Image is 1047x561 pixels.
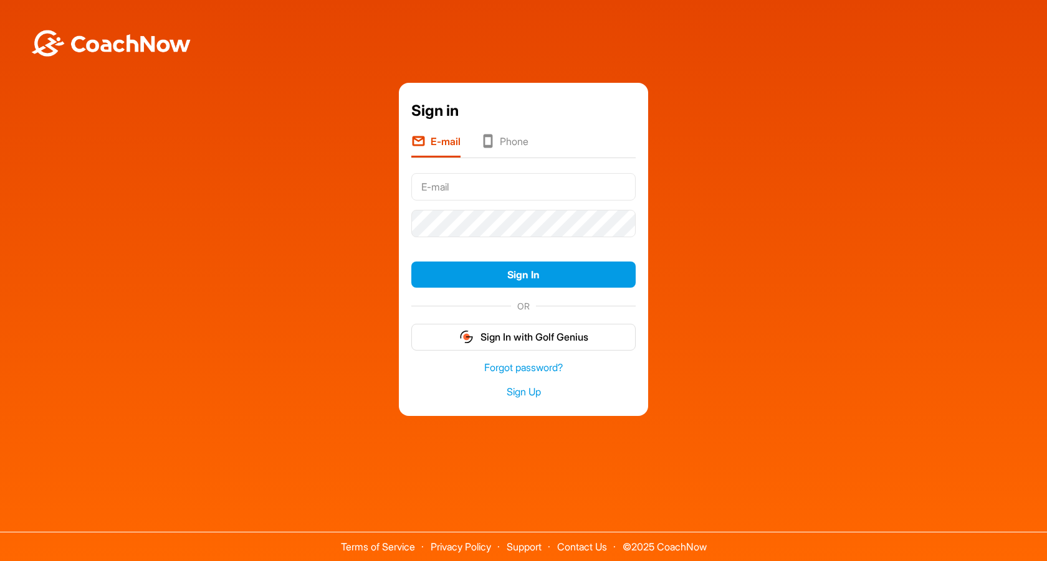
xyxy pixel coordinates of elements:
[431,540,491,553] a: Privacy Policy
[511,299,536,313] span: OR
[411,173,636,200] input: E-mail
[507,540,542,553] a: Support
[411,324,636,351] button: Sign In with Golf Genius
[411,361,636,375] a: Forgot password?
[557,540,607,553] a: Contact Us
[616,532,713,552] span: © 2025 CoachNow
[480,134,528,158] li: Phone
[411,385,636,399] a: Sign Up
[459,329,474,344] img: gg_logo
[411,262,636,288] button: Sign In
[411,134,461,158] li: E-mail
[30,30,192,57] img: BwLJSsUCoWCh5upNqxVrqldRgqLPVwmV24tXu5FoVAoFEpwwqQ3VIfuoInZCoVCoTD4vwADAC3ZFMkVEQFDAAAAAElFTkSuQmCC
[411,100,636,122] div: Sign in
[341,540,415,553] a: Terms of Service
